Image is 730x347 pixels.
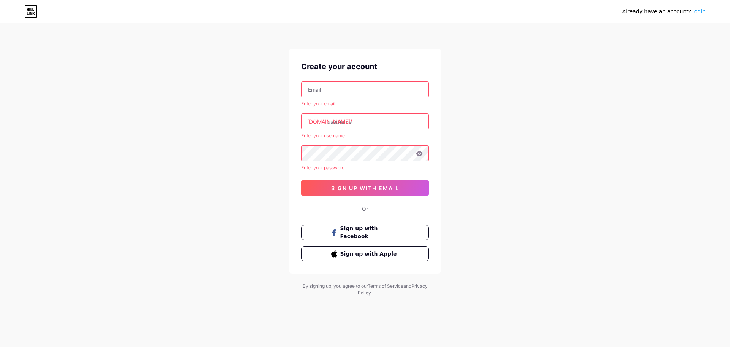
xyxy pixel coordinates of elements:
[301,100,429,107] div: Enter your email
[301,180,429,196] button: sign up with email
[301,164,429,171] div: Enter your password
[691,8,706,14] a: Login
[340,250,399,258] span: Sign up with Apple
[362,205,368,213] div: Or
[301,225,429,240] button: Sign up with Facebook
[307,118,352,126] div: [DOMAIN_NAME]/
[302,114,428,129] input: username
[340,224,399,240] span: Sign up with Facebook
[302,82,428,97] input: Email
[301,132,429,139] div: Enter your username
[368,283,403,289] a: Terms of Service
[301,61,429,72] div: Create your account
[622,8,706,16] div: Already have an account?
[331,185,399,191] span: sign up with email
[301,246,429,261] button: Sign up with Apple
[300,283,430,296] div: By signing up, you agree to our and .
